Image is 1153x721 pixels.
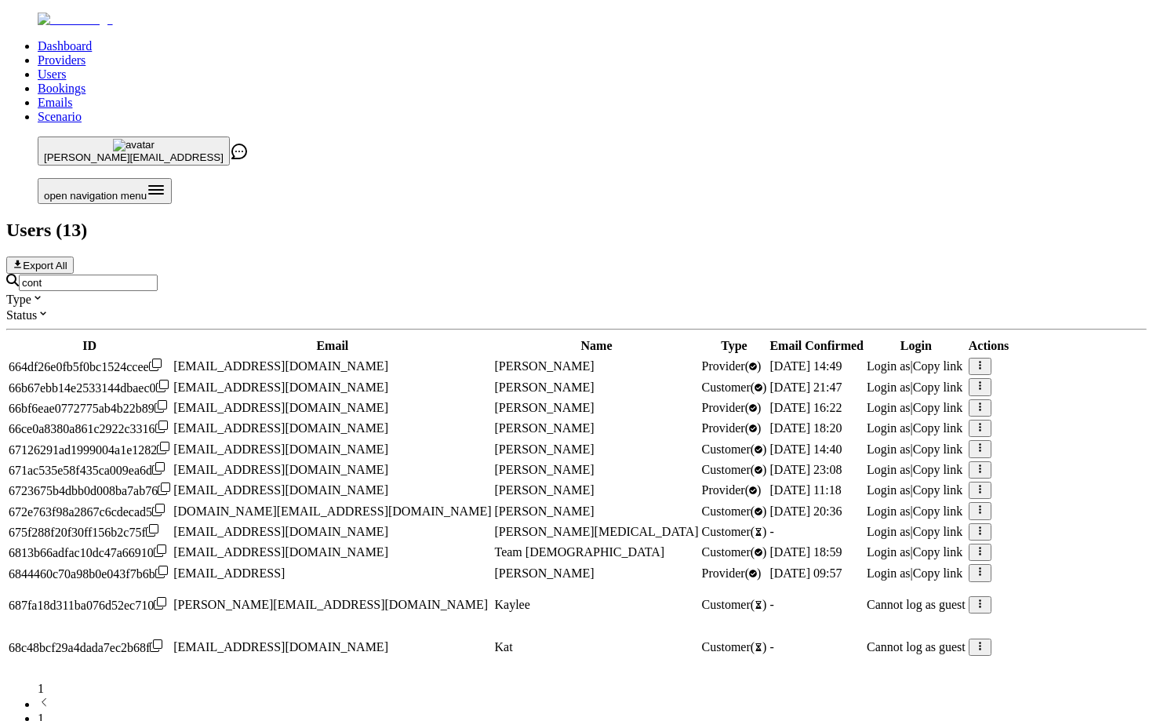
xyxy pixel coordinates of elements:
[866,338,966,354] th: Login
[701,338,768,354] th: Type
[495,640,513,654] span: Kat
[495,566,595,580] span: [PERSON_NAME]
[38,13,113,27] img: Fluum Logo
[702,598,767,611] span: Customer ( )
[495,598,530,611] span: Kaylee
[702,421,762,435] span: validated
[867,483,911,497] span: Login as
[173,598,488,611] span: [PERSON_NAME][EMAIL_ADDRESS][DOMAIN_NAME]
[38,696,1147,712] li: previous page button
[913,504,963,518] span: Copy link
[702,566,762,580] span: validated
[495,401,595,414] span: [PERSON_NAME]
[867,421,911,435] span: Login as
[769,381,842,394] span: [DATE] 21:47
[769,598,773,611] span: -
[173,421,388,435] span: [EMAIL_ADDRESS][DOMAIN_NAME]
[173,566,285,580] span: [EMAIL_ADDRESS]
[173,504,491,518] span: [DOMAIN_NAME][EMAIL_ADDRESS][DOMAIN_NAME]
[867,401,966,415] div: |
[173,483,388,497] span: [EMAIL_ADDRESS][DOMAIN_NAME]
[867,463,966,477] div: |
[113,139,155,151] img: avatar
[769,421,842,435] span: [DATE] 18:20
[769,566,842,580] span: [DATE] 09:57
[867,381,966,395] div: |
[867,442,911,456] span: Login as
[702,442,767,456] span: validated
[867,442,966,457] div: |
[495,381,595,394] span: [PERSON_NAME]
[9,597,170,613] div: Click to copy
[173,463,388,476] span: [EMAIL_ADDRESS][DOMAIN_NAME]
[9,482,170,498] div: Click to copy
[769,483,841,497] span: [DATE] 11:18
[9,524,170,540] div: Click to copy
[38,96,72,109] a: Emails
[968,338,1010,354] th: Actions
[9,421,170,436] div: Click to copy
[702,545,767,559] span: validated
[173,545,388,559] span: [EMAIL_ADDRESS][DOMAIN_NAME]
[867,359,911,373] span: Login as
[495,504,595,518] span: [PERSON_NAME]
[913,359,963,373] span: Copy link
[867,566,966,581] div: |
[769,463,842,476] span: [DATE] 23:08
[6,257,74,274] button: Export All
[702,359,762,373] span: validated
[867,401,911,414] span: Login as
[913,381,963,394] span: Copy link
[495,483,595,497] span: [PERSON_NAME]
[702,483,762,497] span: validated
[173,525,388,538] span: [EMAIL_ADDRESS][DOMAIN_NAME]
[913,442,963,456] span: Copy link
[702,381,767,394] span: validated
[9,462,170,478] div: Click to copy
[173,640,388,654] span: [EMAIL_ADDRESS][DOMAIN_NAME]
[9,400,170,416] div: Click to copy
[867,545,966,559] div: |
[495,421,595,435] span: [PERSON_NAME]
[495,545,665,559] span: Team [DEMOGRAPHIC_DATA]
[495,442,595,456] span: [PERSON_NAME]
[38,137,230,166] button: avatar[PERSON_NAME][EMAIL_ADDRESS]
[867,421,966,435] div: |
[173,359,388,373] span: [EMAIL_ADDRESS][DOMAIN_NAME]
[702,463,767,476] span: validated
[6,307,1147,322] div: Status
[9,359,170,374] div: Click to copy
[867,463,911,476] span: Login as
[913,566,963,580] span: Copy link
[867,545,911,559] span: Login as
[38,39,92,53] a: Dashboard
[867,525,911,538] span: Login as
[9,442,170,457] div: Click to copy
[173,401,388,414] span: [EMAIL_ADDRESS][DOMAIN_NAME]
[173,442,388,456] span: [EMAIL_ADDRESS][DOMAIN_NAME]
[38,82,85,95] a: Bookings
[769,338,864,354] th: Email Confirmed
[702,401,762,414] span: validated
[44,190,147,202] span: open navigation menu
[9,639,170,655] div: Click to copy
[494,338,700,354] th: Name
[867,640,966,654] p: Cannot log as guest
[769,545,842,559] span: [DATE] 18:59
[38,110,82,123] a: Scenario
[867,525,966,539] div: |
[867,483,966,497] div: |
[769,525,773,538] span: -
[913,421,963,435] span: Copy link
[867,504,911,518] span: Login as
[44,151,224,163] span: [PERSON_NAME][EMAIL_ADDRESS]
[38,67,66,81] a: Users
[867,598,966,612] p: Cannot log as guest
[867,359,966,373] div: |
[495,359,595,373] span: [PERSON_NAME]
[38,178,172,204] button: Open menu
[9,566,170,581] div: Click to copy
[913,463,963,476] span: Copy link
[867,566,911,580] span: Login as
[769,359,842,373] span: [DATE] 14:49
